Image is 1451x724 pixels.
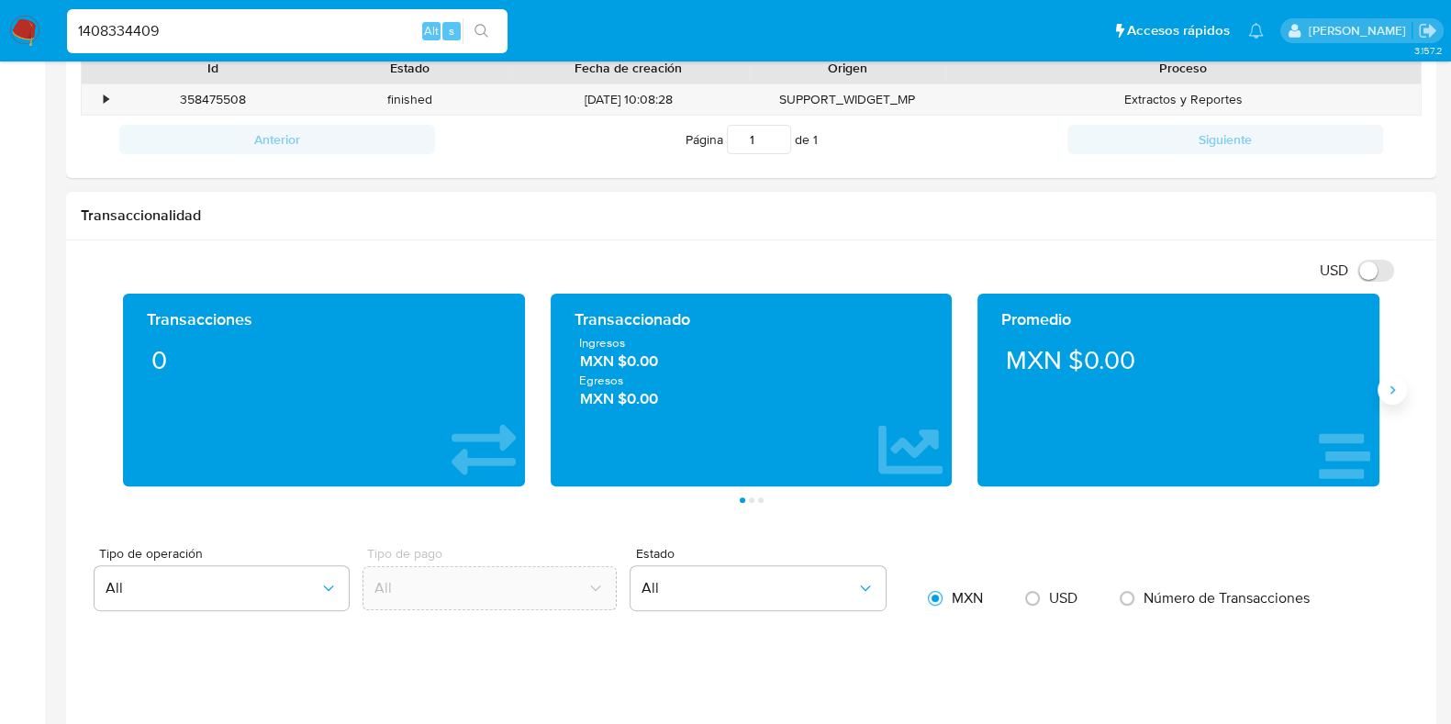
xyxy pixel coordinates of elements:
[1413,43,1442,58] span: 3.157.2
[762,59,933,77] div: Origen
[749,84,946,115] div: SUPPORT_WIDGET_MP
[1067,125,1383,154] button: Siguiente
[521,59,736,77] div: Fecha de creación
[449,22,454,39] span: s
[1308,22,1412,39] p: daniela.lagunesrodriguez@mercadolibre.com.mx
[1418,21,1437,40] a: Salir
[1248,23,1264,39] a: Notificaciones
[946,84,1421,115] div: Extractos y Reportes
[311,84,508,115] div: finished
[81,206,1422,225] h1: Transaccionalidad
[127,59,298,77] div: Id
[119,125,435,154] button: Anterior
[463,18,500,44] button: search-icon
[424,22,439,39] span: Alt
[104,91,108,108] div: •
[67,19,508,43] input: Buscar usuario o caso...
[1127,21,1230,40] span: Accesos rápidos
[686,125,818,154] span: Página de
[959,59,1408,77] div: Proceso
[114,84,311,115] div: 358475508
[508,84,749,115] div: [DATE] 10:08:28
[324,59,496,77] div: Estado
[813,130,818,149] span: 1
